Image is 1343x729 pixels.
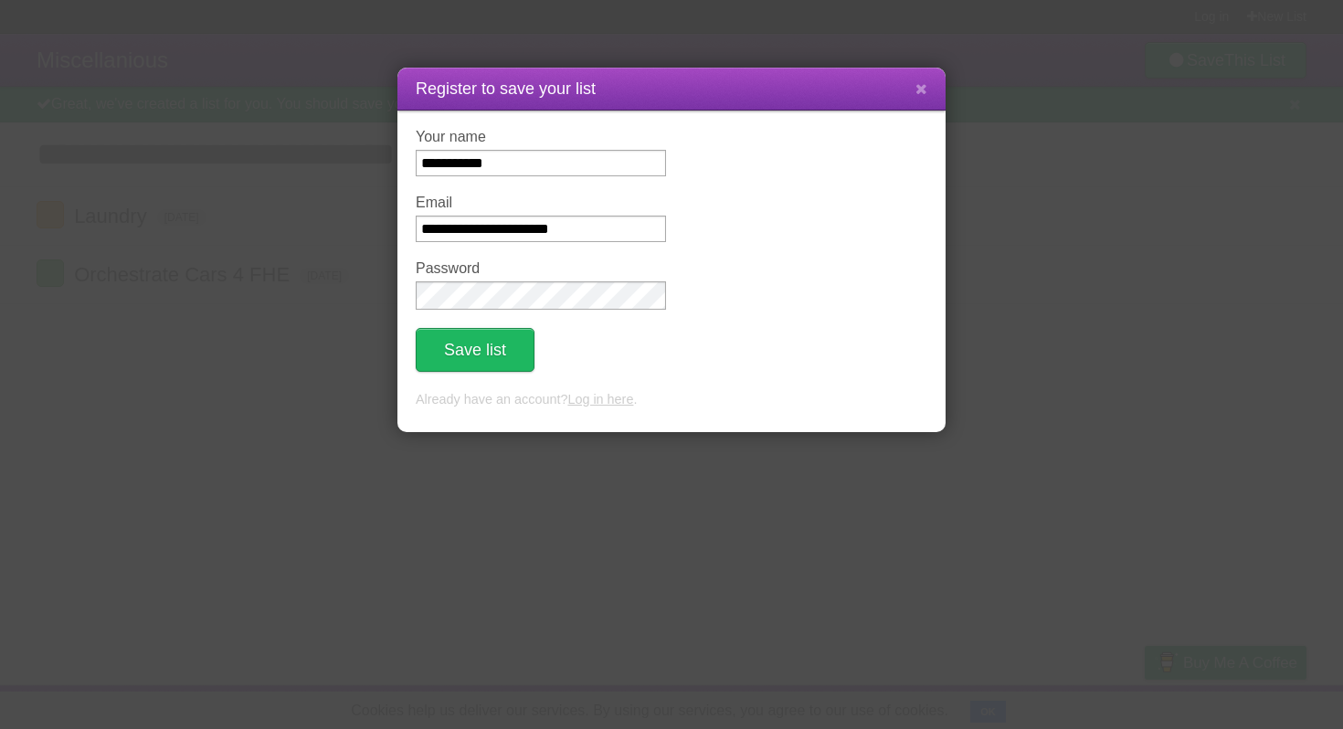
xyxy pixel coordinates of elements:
label: Password [416,260,666,277]
p: Already have an account? . [416,390,927,410]
h1: Register to save your list [416,77,927,101]
button: Save list [416,328,534,372]
label: Your name [416,129,666,145]
label: Email [416,195,666,211]
a: Log in here [567,392,633,407]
